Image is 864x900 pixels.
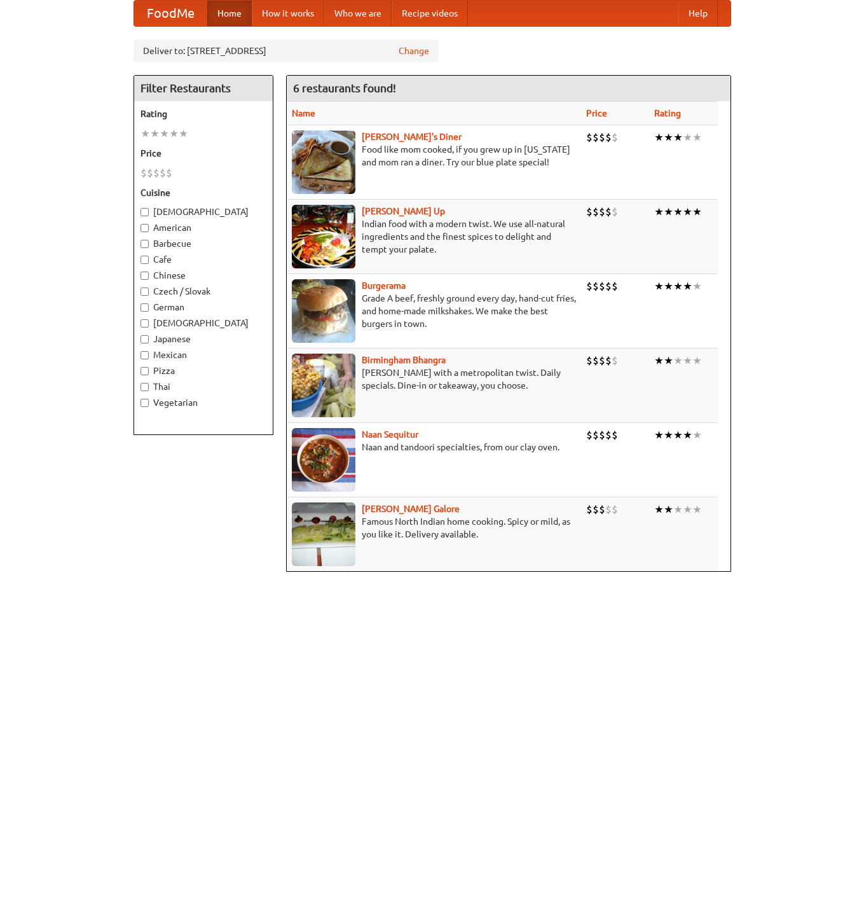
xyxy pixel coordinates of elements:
[141,364,266,377] label: Pizza
[593,205,599,219] li: $
[252,1,324,26] a: How it works
[612,130,618,144] li: $
[362,132,462,142] a: [PERSON_NAME]'s Diner
[141,205,266,218] label: [DEMOGRAPHIC_DATA]
[141,383,149,391] input: Thai
[654,428,664,442] li: ★
[292,143,576,169] p: Food like mom cooked, if you grew up in [US_STATE] and mom ran a diner. Try our blue plate special!
[605,428,612,442] li: $
[599,354,605,368] li: $
[141,221,266,234] label: American
[599,502,605,516] li: $
[586,130,593,144] li: $
[141,127,150,141] li: ★
[362,504,460,514] a: [PERSON_NAME] Galore
[141,319,149,328] input: [DEMOGRAPHIC_DATA]
[292,428,355,492] img: naansequitur.jpg
[141,396,266,409] label: Vegetarian
[673,354,683,368] li: ★
[586,428,593,442] li: $
[586,354,593,368] li: $
[692,205,702,219] li: ★
[292,441,576,453] p: Naan and tandoori specialties, from our clay oven.
[141,367,149,375] input: Pizza
[612,205,618,219] li: $
[673,428,683,442] li: ★
[605,205,612,219] li: $
[692,428,702,442] li: ★
[141,166,147,180] li: $
[654,279,664,293] li: ★
[654,130,664,144] li: ★
[292,205,355,268] img: curryup.jpg
[654,354,664,368] li: ★
[605,130,612,144] li: $
[612,354,618,368] li: $
[599,279,605,293] li: $
[593,354,599,368] li: $
[141,349,266,361] label: Mexican
[683,354,692,368] li: ★
[141,399,149,407] input: Vegetarian
[160,127,169,141] li: ★
[362,280,406,291] a: Burgerama
[141,303,149,312] input: German
[292,515,576,541] p: Famous North Indian home cooking. Spicy or mild, as you like it. Delivery available.
[153,166,160,180] li: $
[292,366,576,392] p: [PERSON_NAME] with a metropolitan twist. Daily specials. Dine-in or takeaway, you choose.
[593,130,599,144] li: $
[399,45,429,57] a: Change
[673,279,683,293] li: ★
[324,1,392,26] a: Who we are
[612,428,618,442] li: $
[664,130,673,144] li: ★
[141,287,149,296] input: Czech / Slovak
[593,428,599,442] li: $
[392,1,468,26] a: Recipe videos
[207,1,252,26] a: Home
[664,279,673,293] li: ★
[292,502,355,566] img: currygalore.jpg
[147,166,153,180] li: $
[654,108,681,118] a: Rating
[664,428,673,442] li: ★
[141,256,149,264] input: Cafe
[586,279,593,293] li: $
[292,292,576,330] p: Grade A beef, freshly ground every day, hand-cut fries, and home-made milkshakes. We make the bes...
[599,130,605,144] li: $
[141,317,266,329] label: [DEMOGRAPHIC_DATA]
[141,224,149,232] input: American
[141,301,266,314] label: German
[292,108,315,118] a: Name
[141,272,149,280] input: Chinese
[141,147,266,160] h5: Price
[362,355,446,365] a: Birmingham Bhangra
[292,218,576,256] p: Indian food with a modern twist. We use all-natural ingredients and the finest spices to delight ...
[692,354,702,368] li: ★
[141,107,266,120] h5: Rating
[692,279,702,293] li: ★
[586,502,593,516] li: $
[664,354,673,368] li: ★
[292,279,355,343] img: burgerama.jpg
[141,240,149,248] input: Barbecue
[141,380,266,393] label: Thai
[673,502,683,516] li: ★
[605,279,612,293] li: $
[179,127,188,141] li: ★
[141,237,266,250] label: Barbecue
[160,166,166,180] li: $
[605,354,612,368] li: $
[612,279,618,293] li: $
[673,130,683,144] li: ★
[612,502,618,516] li: $
[599,428,605,442] li: $
[362,206,445,216] b: [PERSON_NAME] Up
[141,186,266,199] h5: Cuisine
[683,205,692,219] li: ★
[683,502,692,516] li: ★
